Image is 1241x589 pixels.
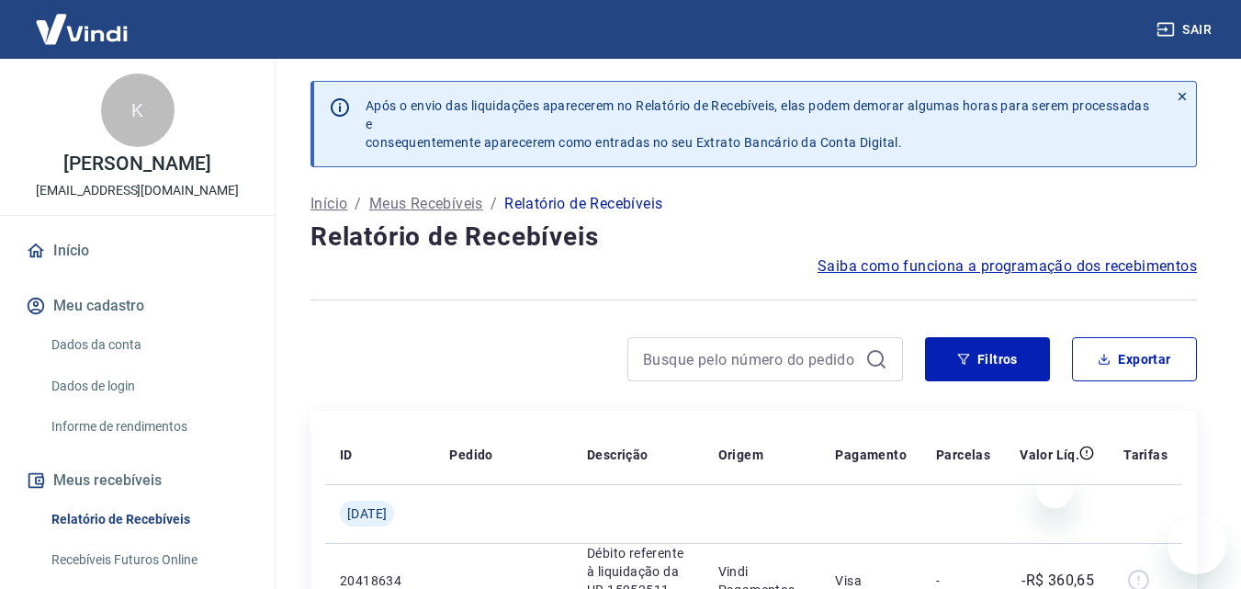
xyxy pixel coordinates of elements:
p: Origem [718,446,763,464]
button: Meus recebíveis [22,460,253,501]
iframe: Fechar mensagem [1036,471,1073,508]
p: Relatório de Recebíveis [504,193,662,215]
span: [DATE] [347,504,387,523]
a: Meus Recebíveis [369,193,483,215]
a: Informe de rendimentos [44,408,253,446]
p: Pedido [449,446,492,464]
p: Valor Líq. [1020,446,1079,464]
p: Parcelas [936,446,990,464]
a: Saiba como funciona a programação dos recebimentos [818,255,1197,278]
input: Busque pelo número do pedido [643,345,858,373]
p: / [491,193,497,215]
p: Após o envio das liquidações aparecerem no Relatório de Recebíveis, elas podem demorar algumas ho... [366,96,1154,152]
a: Início [22,231,253,271]
a: Recebíveis Futuros Online [44,541,253,579]
p: Tarifas [1123,446,1168,464]
button: Sair [1153,13,1219,47]
a: Dados da conta [44,326,253,364]
p: [PERSON_NAME] [63,154,210,174]
p: Pagamento [835,446,907,464]
p: Descrição [587,446,649,464]
iframe: Botão para abrir a janela de mensagens [1168,515,1226,574]
button: Exportar [1072,337,1197,381]
img: Vindi [22,1,141,57]
p: [EMAIL_ADDRESS][DOMAIN_NAME] [36,181,239,200]
div: K [101,74,175,147]
a: Dados de login [44,368,253,405]
p: ID [340,446,353,464]
button: Meu cadastro [22,286,253,326]
a: Relatório de Recebíveis [44,501,253,538]
button: Filtros [925,337,1050,381]
p: / [355,193,361,215]
a: Início [310,193,347,215]
h4: Relatório de Recebíveis [310,219,1197,255]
